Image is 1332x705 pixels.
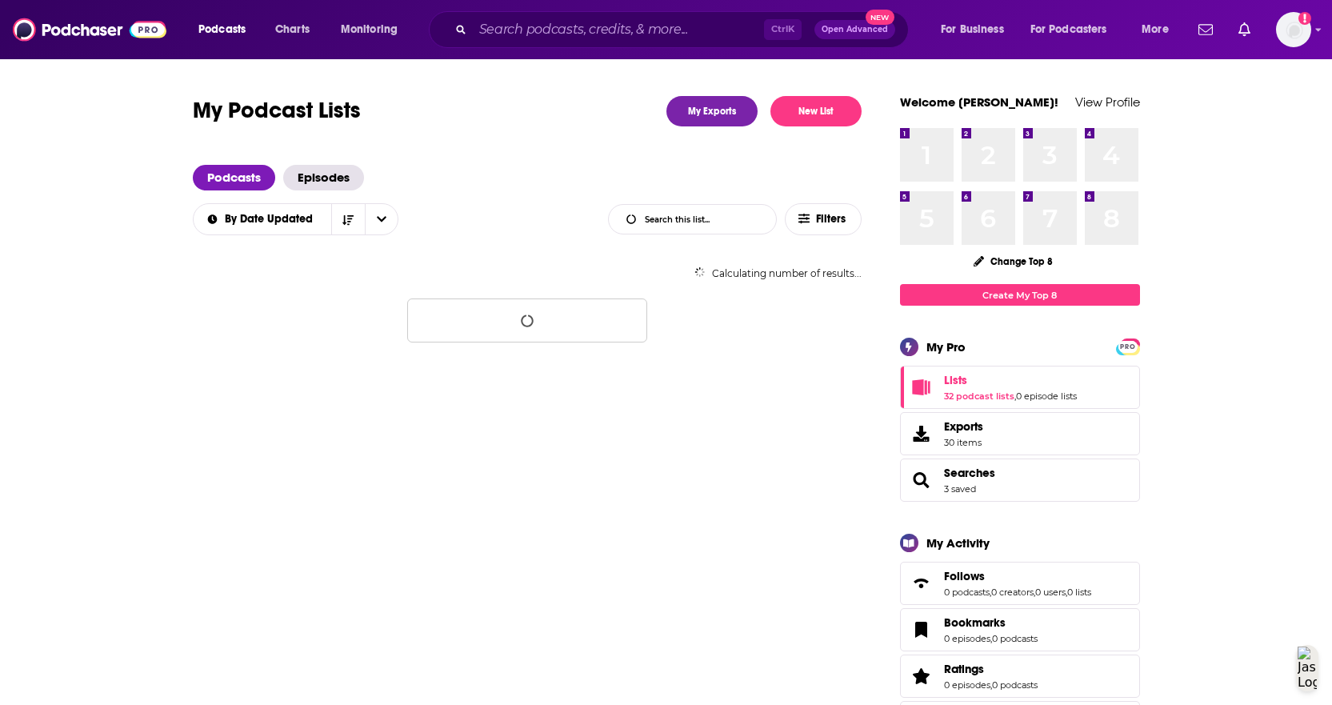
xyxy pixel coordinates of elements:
a: 0 podcasts [992,679,1038,691]
a: Lists [944,373,1077,387]
span: Charts [275,18,310,41]
span: Exports [906,423,938,445]
button: Show profile menu [1276,12,1311,47]
a: 32 podcast lists [944,391,1014,402]
h2: Choose List sort [193,203,398,235]
span: More [1142,18,1169,41]
a: 0 episodes [944,679,990,691]
span: Ratings [944,662,984,676]
span: , [1034,587,1035,598]
div: Calculating number of results... [193,267,862,279]
a: Ratings [906,665,938,687]
span: Logged in as RebRoz5 [1276,12,1311,47]
a: PRO [1118,340,1138,352]
span: PRO [1118,341,1138,353]
a: 0 episodes [944,633,990,644]
span: Follows [944,569,985,583]
button: open menu [187,17,266,42]
span: Lists [900,366,1140,409]
a: Welcome [PERSON_NAME]! [900,94,1058,110]
span: Exports [944,419,983,434]
a: My Exports [666,96,758,126]
img: Podchaser - Follow, Share and Rate Podcasts [13,14,166,45]
button: open menu [1020,17,1130,42]
span: , [990,633,992,644]
span: For Business [941,18,1004,41]
span: Podcasts [198,18,246,41]
button: open menu [930,17,1024,42]
button: Loading [407,298,647,342]
span: By Date Updated [225,214,318,225]
a: Follows [906,572,938,595]
span: Open Advanced [822,26,888,34]
img: User Profile [1276,12,1311,47]
span: Searches [900,459,1140,502]
div: My Activity [926,535,990,551]
a: Bookmarks [944,615,1038,630]
span: Ratings [900,655,1140,698]
a: View Profile [1075,94,1140,110]
a: Searches [906,469,938,491]
span: Bookmarks [900,608,1140,651]
a: 0 podcasts [944,587,990,598]
a: Episodes [283,165,364,190]
button: Filters [785,203,862,235]
a: Bookmarks [906,619,938,641]
span: Follows [900,562,1140,605]
a: 3 saved [944,483,976,495]
button: Change Top 8 [964,251,1063,271]
a: Exports [900,412,1140,455]
span: 30 items [944,437,983,448]
a: Ratings [944,662,1038,676]
h1: My Podcast Lists [193,96,361,126]
a: Create My Top 8 [900,284,1140,306]
a: Follows [944,569,1091,583]
span: , [990,679,992,691]
a: Podcasts [193,165,275,190]
input: Search podcasts, credits, & more... [473,17,764,42]
a: Charts [265,17,319,42]
a: 0 podcasts [992,633,1038,644]
span: Bookmarks [944,615,1006,630]
span: For Podcasters [1030,18,1107,41]
span: , [990,587,991,598]
a: Lists [906,376,938,399]
a: Show notifications dropdown [1192,16,1219,43]
a: Searches [944,466,995,480]
span: Ctrl K [764,19,802,40]
span: New [866,10,894,25]
button: open menu [192,214,331,225]
div: My Pro [926,339,966,355]
a: Show notifications dropdown [1232,16,1257,43]
div: Search podcasts, credits, & more... [444,11,924,48]
span: Lists [944,373,967,387]
button: open menu [1130,17,1189,42]
button: Open AdvancedNew [814,20,895,39]
span: Monitoring [341,18,398,41]
a: 0 lists [1067,587,1091,598]
span: Filters [816,214,848,225]
a: 0 creators [991,587,1034,598]
button: Sort Direction [331,204,365,234]
button: open menu [365,204,398,234]
a: 0 users [1035,587,1066,598]
span: , [1014,391,1016,402]
button: open menu [330,17,418,42]
a: 0 episode lists [1016,391,1077,402]
button: New List [770,96,862,126]
span: , [1066,587,1067,598]
svg: Add a profile image [1298,12,1311,25]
